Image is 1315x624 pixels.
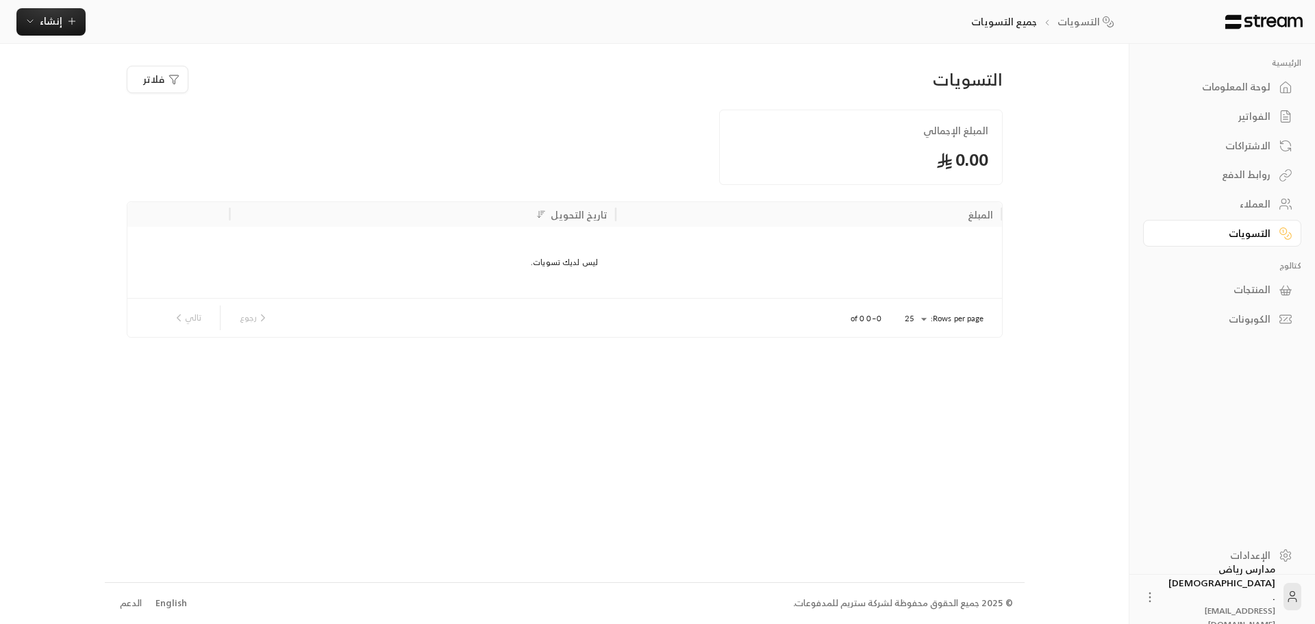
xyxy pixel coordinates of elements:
[1143,162,1301,188] a: روابط الدفع
[868,68,1003,90] div: التسويات
[533,206,549,223] button: Sort
[1160,227,1270,240] div: التسويات
[851,313,881,324] p: 0–0 of 0
[1143,74,1301,101] a: لوحة المعلومات
[1160,549,1270,562] div: الإعدادات
[1143,542,1301,569] a: الإعدادات
[1143,191,1301,218] a: العملاء
[1160,139,1270,153] div: الاشتراكات
[127,227,1002,298] div: ليس لديك تسويات.
[155,597,187,610] div: English
[1143,58,1301,68] p: الرئيسية
[1160,168,1270,182] div: روابط الدفع
[734,149,988,171] span: 0.00
[1160,312,1270,326] div: الكوبونات
[793,597,1013,610] div: © 2025 جميع الحقوق محفوظة لشركة ستريم للمدفوعات.
[734,124,988,138] span: المبلغ الإجمالي
[16,8,86,36] button: إنشاء
[1224,14,1304,29] img: Logo
[1143,103,1301,130] a: الفواتير
[1057,15,1119,29] a: التسويات
[971,15,1118,29] nav: breadcrumb
[1143,260,1301,271] p: كتالوج
[968,206,994,223] div: المبلغ
[143,73,164,86] span: فلاتر
[1143,306,1301,333] a: الكوبونات
[1160,110,1270,123] div: الفواتير
[931,313,984,324] p: Rows per page:
[551,206,608,223] div: تاريخ التحويل
[127,66,188,93] button: فلاتر
[898,310,931,327] div: 25
[1160,283,1270,297] div: المنتجات
[40,12,62,29] span: إنشاء
[1143,277,1301,303] a: المنتجات
[116,591,147,616] a: الدعم
[1143,220,1301,247] a: التسويات
[1160,80,1270,94] div: لوحة المعلومات
[971,15,1037,29] p: جميع التسويات
[1160,197,1270,211] div: العملاء
[1143,132,1301,159] a: الاشتراكات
